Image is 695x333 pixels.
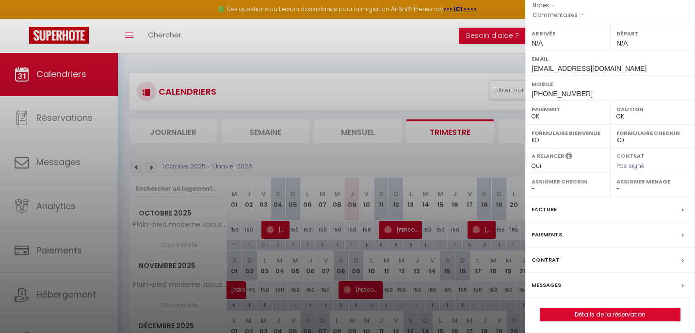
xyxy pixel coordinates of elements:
label: Arrivée [532,29,604,38]
label: Caution [616,104,689,114]
button: Détails de la réservation [540,308,680,321]
i: Sélectionner OUI si vous souhaiter envoyer les séquences de messages post-checkout [566,152,572,163]
label: Formulaire Bienvenue [532,128,604,138]
label: A relancer [532,152,564,160]
label: Email [532,54,689,64]
label: Contrat [616,152,645,158]
span: - [552,1,555,9]
p: Notes : [533,0,688,10]
label: Facture [532,204,557,215]
label: Contrat [532,255,560,265]
label: Assigner Checkin [532,177,604,186]
label: Mobile [532,79,689,89]
label: Paiement [532,104,604,114]
span: Pas signé [616,162,645,170]
label: Départ [616,29,689,38]
span: - [581,11,584,19]
span: [EMAIL_ADDRESS][DOMAIN_NAME] [532,65,647,72]
label: Assigner Menage [616,177,689,186]
label: Messages [532,280,561,290]
span: N/A [616,39,628,47]
span: [PHONE_NUMBER] [532,90,593,98]
span: N/A [532,39,543,47]
label: Formulaire Checkin [616,128,689,138]
a: Détails de la réservation [540,308,680,321]
label: Paiements [532,230,562,240]
p: Commentaires : [533,10,688,20]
